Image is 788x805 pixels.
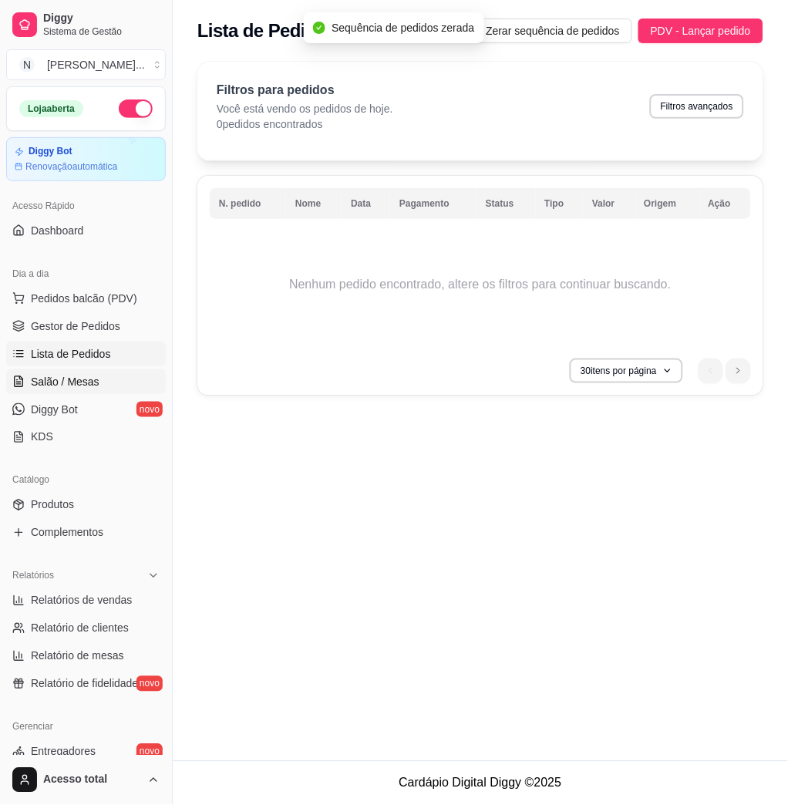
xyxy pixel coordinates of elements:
a: DiggySistema de Gestão [6,6,166,43]
article: Renovação automática [25,160,117,173]
a: Relatório de clientes [6,616,166,641]
span: Zerar sequência de pedidos [486,22,620,39]
span: Complementos [31,525,103,541]
button: Alterar Status [119,99,153,118]
span: Gestor de Pedidos [31,318,120,334]
a: Relatório de mesas [6,644,166,669]
button: Filtros avançados [650,94,744,119]
span: Relatório de mesas [31,648,124,664]
span: Lista de Pedidos [31,346,111,362]
a: Relatórios de vendas [6,588,166,613]
a: Dashboard [6,218,166,243]
th: Pagamento [390,188,477,219]
th: N. pedido [210,188,286,219]
div: [PERSON_NAME] ... [47,57,145,72]
div: Dia a dia [6,261,166,286]
article: Diggy Bot [29,146,72,157]
th: Tipo [536,188,584,219]
span: N [19,57,35,72]
button: PDV - Lançar pedido [638,19,763,43]
a: Lista de Pedidos [6,342,166,366]
button: Pedidos balcão (PDV) [6,286,166,311]
div: Loja aberta [19,100,83,117]
button: Zerar sequência de pedidos [473,19,632,43]
div: Gerenciar [6,715,166,739]
h2: Lista de Pedidos [197,19,337,43]
a: Complementos [6,520,166,545]
div: Acesso Rápido [6,194,166,218]
th: Ação [699,188,751,219]
p: Filtros para pedidos [217,81,393,99]
span: Produtos [31,497,74,513]
p: 0 pedidos encontrados [217,116,393,132]
a: Entregadoresnovo [6,739,166,764]
li: next page button [726,359,751,383]
th: Valor [583,188,635,219]
p: Você está vendo os pedidos de hoje. [217,101,393,116]
td: Nenhum pedido encontrado, altere os filtros para continuar buscando. [210,223,751,346]
span: Salão / Mesas [31,374,99,389]
a: Salão / Mesas [6,369,166,394]
span: PDV - Lançar pedido [651,22,751,39]
nav: pagination navigation [691,351,759,391]
a: Relatório de fidelidadenovo [6,672,166,696]
span: Relatório de clientes [31,621,129,636]
th: Data [342,188,390,219]
span: Diggy [43,12,160,25]
span: check-circle [313,22,325,34]
th: Status [477,188,535,219]
div: Catálogo [6,468,166,493]
span: Relatórios de vendas [31,593,133,608]
footer: Cardápio Digital Diggy © 2025 [173,761,788,805]
th: Nome [286,188,342,219]
a: KDS [6,425,166,450]
button: 30itens por página [570,359,683,383]
span: KDS [31,429,53,445]
span: Sistema de Gestão [43,25,160,38]
span: Entregadores [31,744,96,760]
a: Gestor de Pedidos [6,314,166,339]
span: Sequência de pedidos zerada [332,22,474,34]
a: Diggy BotRenovaçãoautomática [6,137,166,181]
span: Relatório de fidelidade [31,676,138,692]
button: Acesso total [6,762,166,799]
span: Diggy Bot [31,402,78,417]
button: Select a team [6,49,166,80]
span: Relatórios [12,570,54,582]
span: Pedidos balcão (PDV) [31,291,137,306]
span: Acesso total [43,773,141,787]
a: Produtos [6,493,166,517]
span: Dashboard [31,223,84,238]
th: Origem [635,188,699,219]
a: Diggy Botnovo [6,397,166,422]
